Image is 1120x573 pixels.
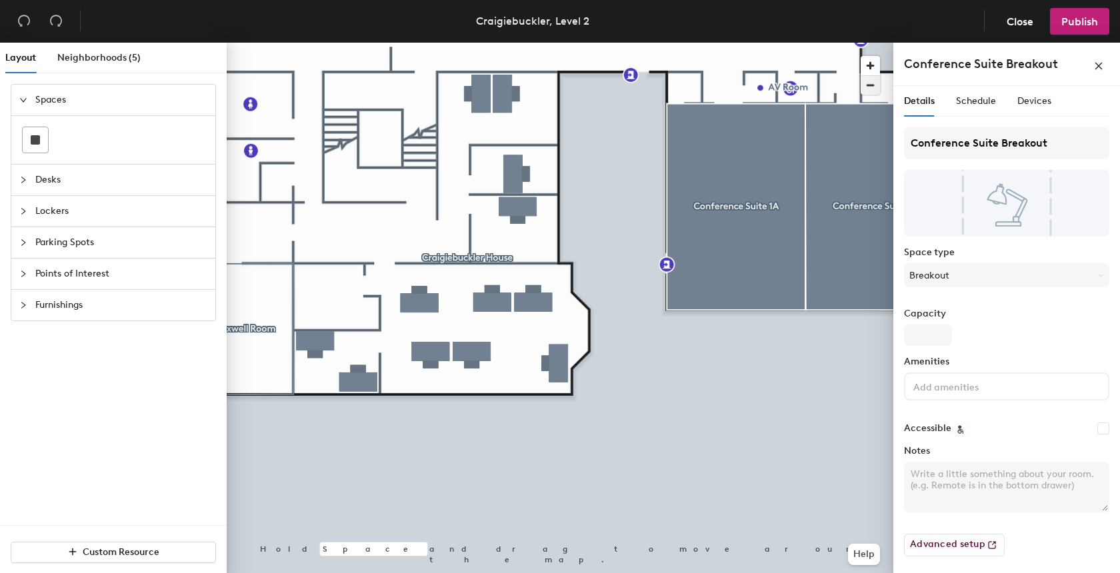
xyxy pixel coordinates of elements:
button: Breakout [904,263,1109,287]
span: Desks [35,165,207,195]
button: Close [995,8,1045,35]
span: collapsed [19,239,27,247]
span: Devices [1017,95,1051,107]
label: Amenities [904,356,1109,367]
span: collapsed [19,176,27,184]
button: Advanced setup [904,534,1005,556]
span: Layout [5,52,36,63]
label: Notes [904,446,1109,456]
span: Furnishings [35,290,207,320]
span: collapsed [19,207,27,215]
div: Craigiebuckler, Level 2 [476,13,589,29]
button: Publish [1050,8,1109,35]
span: Neighborhoods (5) [57,52,141,63]
h4: Conference Suite Breakout [904,55,1058,73]
span: Spaces [35,85,207,115]
button: Custom Resource [11,542,216,563]
span: undo [17,14,31,27]
span: Lockers [35,196,207,227]
button: Undo (⌘ + Z) [11,8,37,35]
input: Add amenities [911,378,1031,394]
span: Close [1007,15,1033,28]
img: The space named Conference Suite Breakout [904,170,1109,237]
button: Redo (⌘ + ⇧ + Z) [43,8,69,35]
button: Help [848,544,880,565]
span: Points of Interest [35,259,207,289]
label: Capacity [904,308,1109,319]
span: expanded [19,96,27,104]
label: Accessible [904,423,951,434]
span: Publish [1061,15,1098,28]
span: collapsed [19,301,27,309]
span: Details [904,95,935,107]
span: Custom Resource [83,546,159,558]
span: Schedule [956,95,996,107]
span: close [1094,61,1103,71]
span: Parking Spots [35,227,207,258]
span: collapsed [19,270,27,278]
label: Space type [904,247,1109,258]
